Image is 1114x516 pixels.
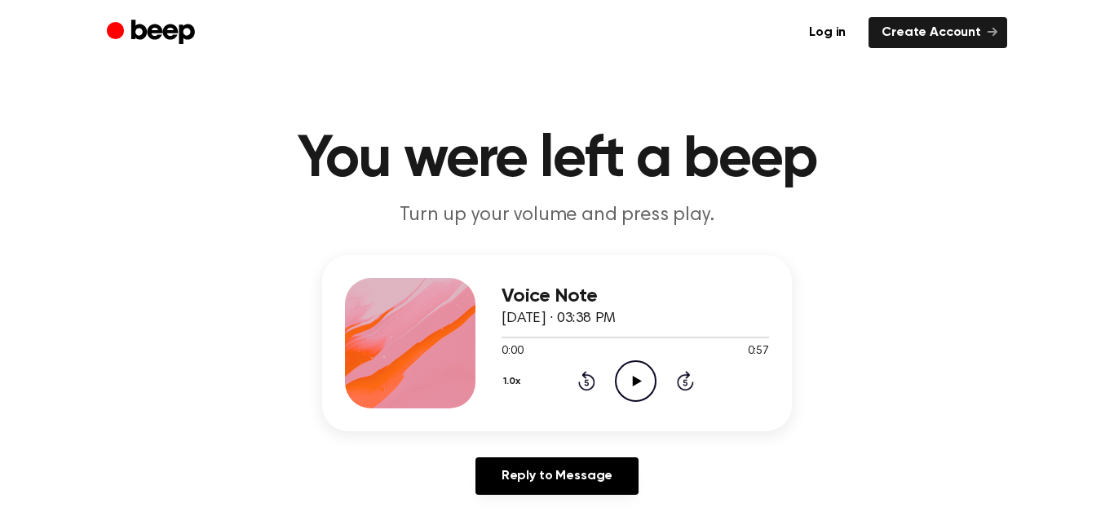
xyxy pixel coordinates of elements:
h1: You were left a beep [139,130,975,189]
p: Turn up your volume and press play. [244,202,870,229]
span: [DATE] · 03:38 PM [502,311,616,326]
h3: Voice Note [502,285,769,307]
a: Log in [796,17,859,48]
a: Beep [107,17,199,49]
span: 0:57 [748,343,769,360]
button: 1.0x [502,368,527,395]
a: Create Account [869,17,1007,48]
a: Reply to Message [475,457,639,495]
span: 0:00 [502,343,523,360]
